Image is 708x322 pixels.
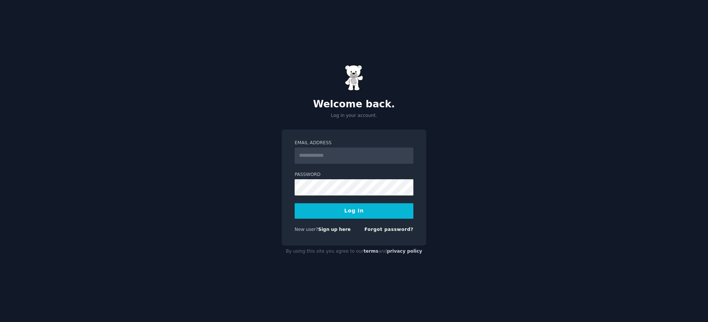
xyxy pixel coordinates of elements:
span: New user? [295,227,318,232]
a: privacy policy [387,249,422,254]
a: terms [364,249,378,254]
label: Password [295,172,413,178]
p: Log in your account. [282,112,426,119]
a: Sign up here [318,227,351,232]
label: Email Address [295,140,413,146]
h2: Welcome back. [282,98,426,110]
a: Forgot password? [364,227,413,232]
img: Gummy Bear [345,65,363,91]
button: Log In [295,203,413,219]
div: By using this site you agree to our and [282,246,426,257]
